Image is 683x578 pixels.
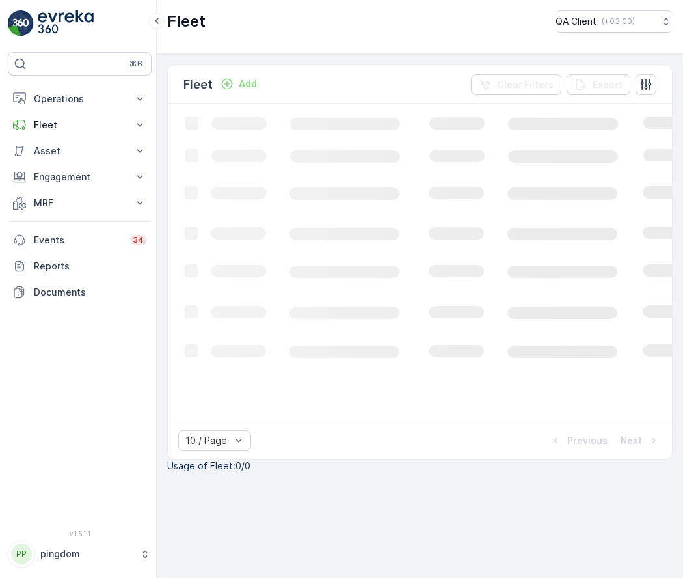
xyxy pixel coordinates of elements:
button: Export [567,74,630,95]
p: Fleet [167,11,206,32]
a: Reports [8,253,152,279]
p: Fleet [34,118,126,131]
button: PPpingdom [8,540,152,568]
p: Usage of Fleet : 0/0 [167,460,673,473]
p: Events [34,234,122,247]
p: Asset [34,144,126,158]
p: Operations [34,92,126,105]
button: MRF [8,190,152,216]
button: QA Client(+03:00) [556,10,673,33]
p: Previous [567,434,608,447]
p: ⌘B [129,59,142,69]
p: Fleet [183,76,213,94]
p: pingdom [40,547,133,560]
p: Add [239,77,257,90]
button: Add [215,76,262,92]
button: Operations [8,86,152,112]
p: Export [593,78,623,91]
button: Clear Filters [471,74,561,95]
img: logo_light-DOdMpM7g.png [38,10,94,36]
p: 34 [133,235,144,245]
p: ( +03:00 ) [602,16,635,27]
p: Engagement [34,171,126,184]
span: v 1.51.1 [8,530,152,538]
a: Documents [8,279,152,305]
p: Clear Filters [497,78,554,91]
p: Documents [34,286,146,299]
p: Next [621,434,642,447]
p: MRF [34,197,126,210]
a: Events34 [8,227,152,253]
button: Engagement [8,164,152,190]
button: Fleet [8,112,152,138]
img: logo [8,10,34,36]
div: PP [11,544,32,564]
p: QA Client [556,15,596,28]
button: Previous [548,433,609,448]
p: Reports [34,260,146,273]
button: Next [619,433,662,448]
button: Asset [8,138,152,164]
